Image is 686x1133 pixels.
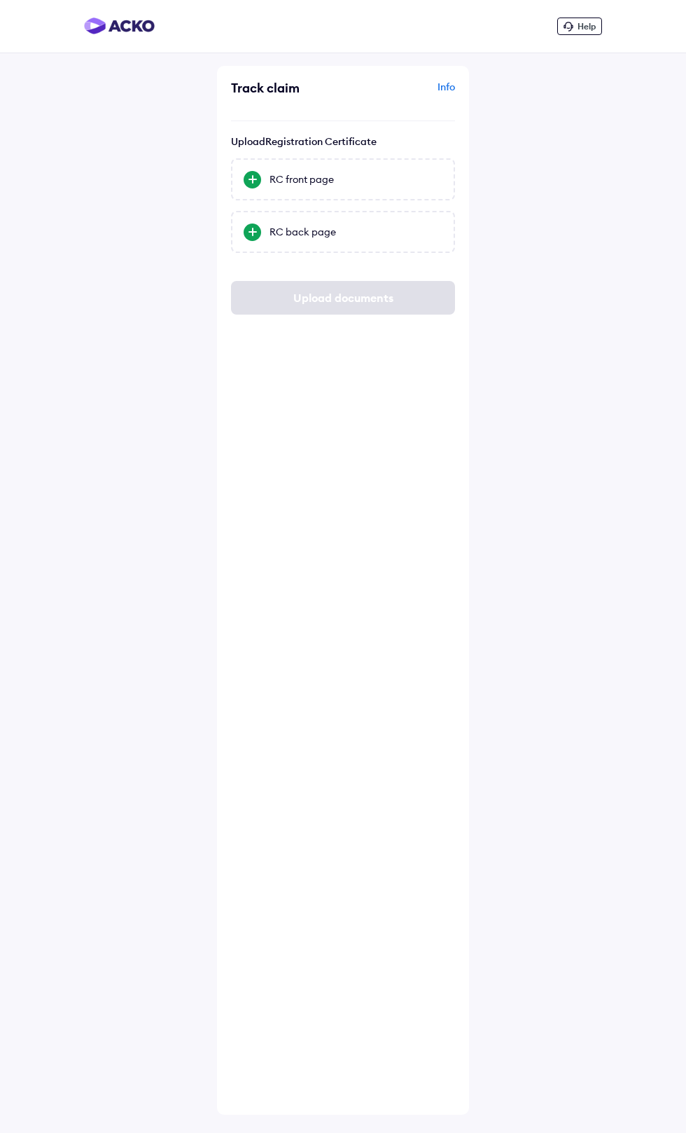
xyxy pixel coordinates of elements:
[577,21,596,32] span: Help
[231,135,455,148] p: Upload Registration Certificate
[269,172,442,186] div: RC front page
[269,225,442,239] div: RC back page
[231,80,339,96] div: Track claim
[346,80,455,107] div: Info
[84,18,155,34] img: horizontal-gradient.png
